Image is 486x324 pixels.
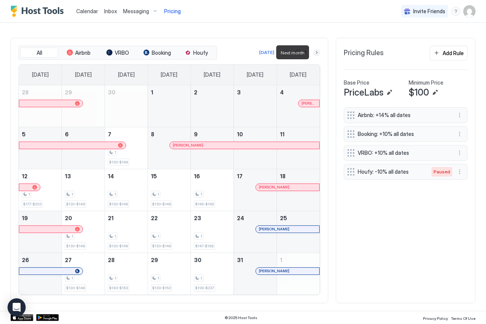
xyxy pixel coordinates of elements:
[290,71,306,78] span: [DATE]
[409,79,443,86] span: Minimum Price
[65,257,72,263] span: 27
[62,211,105,253] td: October 20, 2025
[423,316,448,321] span: Privacy Policy
[313,49,320,56] button: Next month
[19,127,62,169] td: October 5, 2025
[65,173,71,179] span: 13
[148,211,191,225] a: October 22, 2025
[71,276,73,281] span: 1
[75,49,91,56] span: Airbnb
[62,169,105,183] a: October 13, 2025
[191,253,234,267] a: October 30, 2025
[148,253,191,295] td: October 29, 2025
[108,89,115,96] span: 30
[194,89,197,96] span: 2
[105,127,148,169] td: October 7, 2025
[234,169,277,211] td: October 17, 2025
[37,49,42,56] span: All
[23,202,42,207] span: $177-$202
[18,46,217,60] div: tab-group
[277,127,320,169] td: October 11, 2025
[239,65,271,85] a: Friday
[385,88,394,97] button: Edit
[105,169,148,211] td: October 14, 2025
[62,127,105,141] a: October 6, 2025
[11,314,33,321] a: App Store
[108,131,111,137] span: 7
[234,253,277,295] td: October 31, 2025
[200,234,202,239] span: 1
[148,253,191,267] a: October 29, 2025
[423,314,448,322] a: Privacy Policy
[191,169,234,183] a: October 16, 2025
[148,127,191,141] a: October 8, 2025
[65,215,72,221] span: 20
[19,85,62,127] td: September 28, 2025
[191,85,234,99] a: October 2, 2025
[195,285,214,290] span: $199-$227
[152,202,171,207] span: $130-$148
[22,173,28,179] span: 12
[237,257,243,263] span: 31
[148,85,191,127] td: October 1, 2025
[234,211,277,225] a: October 24, 2025
[138,48,176,58] button: Booking
[65,89,72,96] span: 29
[148,211,191,253] td: October 22, 2025
[22,131,26,137] span: 5
[430,46,468,60] button: Add Rule
[443,49,464,57] div: Add Rule
[258,48,275,57] button: [DATE]
[76,8,98,14] span: Calendar
[234,85,277,99] a: October 3, 2025
[111,65,142,85] a: Tuesday
[36,314,59,321] div: Google Play Store
[191,253,234,295] td: October 30, 2025
[225,315,257,320] span: © 2025 Host Tools
[259,268,289,273] span: [PERSON_NAME]
[19,169,62,183] a: October 12, 2025
[277,253,320,267] a: November 1, 2025
[157,192,159,197] span: 1
[259,268,316,273] div: [PERSON_NAME]
[455,130,464,139] div: menu
[455,130,464,139] button: More options
[161,71,177,78] span: [DATE]
[191,127,234,169] td: October 9, 2025
[114,234,116,239] span: 1
[455,111,464,120] div: menu
[301,101,316,106] span: [PERSON_NAME]
[152,285,171,290] span: $133-$152
[344,87,383,98] span: PriceLabs
[173,143,316,148] div: [PERSON_NAME]
[455,148,464,157] div: menu
[277,169,320,211] td: October 18, 2025
[358,112,448,119] span: Airbnb: +14% all dates
[204,71,220,78] span: [DATE]
[281,50,305,56] span: Next month
[194,131,198,137] span: 9
[11,6,67,17] a: Host Tools Logo
[234,85,277,127] td: October 3, 2025
[193,49,208,56] span: Houfy
[105,169,148,183] a: October 14, 2025
[280,131,285,137] span: 11
[277,85,320,99] a: October 4, 2025
[200,276,202,281] span: 1
[455,167,464,176] div: menu
[191,211,234,225] a: October 23, 2025
[282,65,314,85] a: Saturday
[194,257,201,263] span: 30
[152,49,171,56] span: Booking
[151,131,154,137] span: 8
[455,111,464,120] button: More options
[451,314,475,322] a: Terms Of Use
[148,127,191,169] td: October 8, 2025
[191,85,234,127] td: October 2, 2025
[191,127,234,141] a: October 9, 2025
[151,173,157,179] span: 15
[358,168,424,175] span: Houfy: -10% all dates
[259,49,274,56] div: [DATE]
[196,65,228,85] a: Thursday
